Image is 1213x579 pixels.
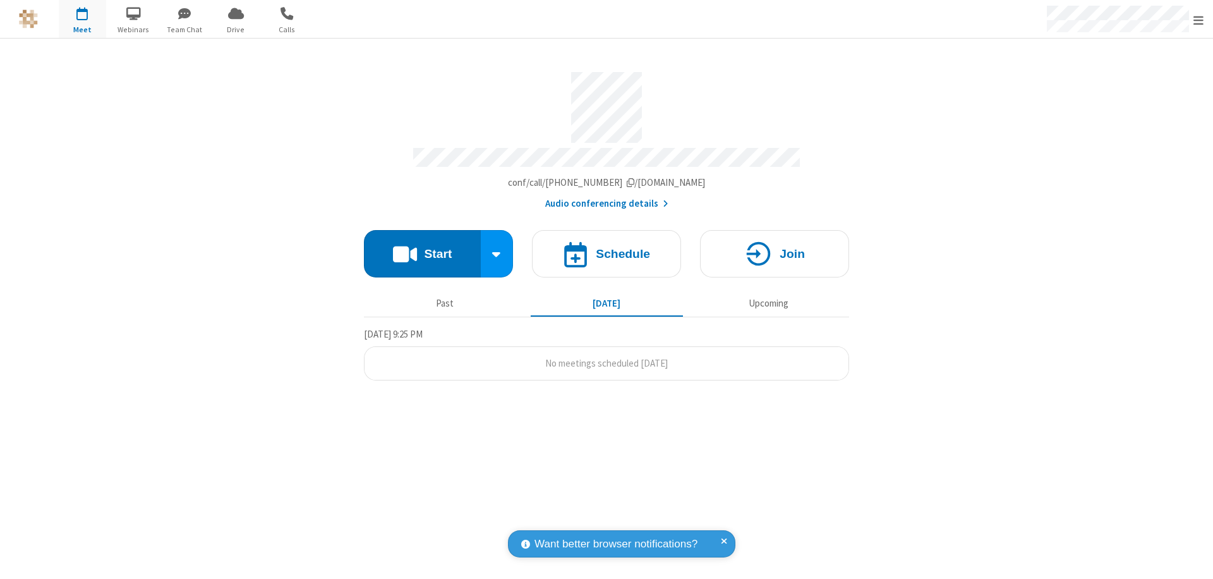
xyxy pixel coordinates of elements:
[364,328,423,340] span: [DATE] 9:25 PM
[19,9,38,28] img: QA Selenium DO NOT DELETE OR CHANGE
[161,24,208,35] span: Team Chat
[364,63,849,211] section: Account details
[545,197,668,211] button: Audio conferencing details
[508,176,706,190] button: Copy my meeting room linkCopy my meeting room link
[481,230,514,277] div: Start conference options
[364,230,481,277] button: Start
[531,291,683,315] button: [DATE]
[369,291,521,315] button: Past
[110,24,157,35] span: Webinars
[212,24,260,35] span: Drive
[424,248,452,260] h4: Start
[508,176,706,188] span: Copy my meeting room link
[263,24,311,35] span: Calls
[59,24,106,35] span: Meet
[545,357,668,369] span: No meetings scheduled [DATE]
[780,248,805,260] h4: Join
[596,248,650,260] h4: Schedule
[534,536,697,552] span: Want better browser notifications?
[692,291,845,315] button: Upcoming
[364,327,849,381] section: Today's Meetings
[532,230,681,277] button: Schedule
[700,230,849,277] button: Join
